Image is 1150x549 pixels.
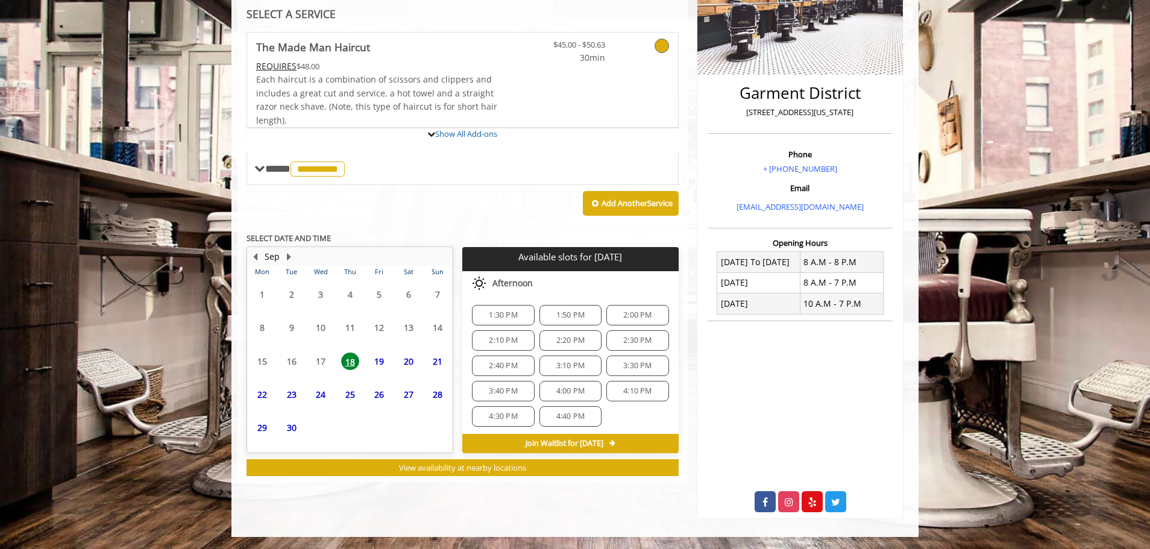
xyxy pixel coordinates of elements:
[247,8,679,20] div: SELECT A SERVICE
[711,84,890,102] h2: Garment District
[602,198,673,209] b: Add Another Service
[800,272,883,293] td: 8 A.M - 7 P.M
[312,386,330,403] span: 24
[472,330,534,351] div: 2:10 PM
[623,386,652,396] span: 4:10 PM
[429,353,447,370] span: 21
[306,266,335,278] th: Wed
[472,381,534,401] div: 3:40 PM
[708,239,893,247] h3: Opening Hours
[556,310,585,320] span: 1:50 PM
[606,330,668,351] div: 2:30 PM
[283,419,301,436] span: 30
[370,386,388,403] span: 26
[365,378,394,411] td: Select day26
[472,356,534,376] div: 2:40 PM
[335,266,364,278] th: Thu
[256,60,297,72] span: This service needs some Advance to be paid before we block your appointment
[423,266,453,278] th: Sun
[539,381,602,401] div: 4:00 PM
[341,386,359,403] span: 25
[394,344,423,377] td: Select day20
[250,250,260,263] button: Previous Month
[472,276,486,290] img: afternoon slots
[247,233,331,243] b: SELECT DATE AND TIME
[606,381,668,401] div: 4:10 PM
[335,344,364,377] td: Select day18
[556,336,585,345] span: 2:20 PM
[400,386,418,403] span: 27
[394,266,423,278] th: Sat
[539,356,602,376] div: 3:10 PM
[435,128,497,139] a: Show All Add-ons
[394,378,423,411] td: Select day27
[534,33,605,64] a: $45.00 - $50.63
[399,462,526,473] span: View availability at nearby locations
[423,344,453,377] td: Select day21
[606,305,668,325] div: 2:00 PM
[492,278,533,288] span: Afternoon
[256,60,498,73] div: $48.00
[489,412,517,421] span: 4:30 PM
[556,386,585,396] span: 4:00 PM
[711,106,890,119] p: [STREET_ADDRESS][US_STATE]
[370,353,388,370] span: 19
[429,386,447,403] span: 28
[800,252,883,272] td: 8 A.M - 8 P.M
[277,378,306,411] td: Select day23
[623,361,652,371] span: 3:30 PM
[556,361,585,371] span: 3:10 PM
[556,412,585,421] span: 4:40 PM
[248,378,277,411] td: Select day22
[365,266,394,278] th: Fri
[526,439,603,448] span: Join Waitlist for [DATE]
[277,411,306,444] td: Select day30
[341,353,359,370] span: 18
[467,252,673,262] p: Available slots for [DATE]
[489,310,517,320] span: 1:30 PM
[623,310,652,320] span: 2:00 PM
[489,361,517,371] span: 2:40 PM
[534,51,605,64] span: 30min
[489,386,517,396] span: 3:40 PM
[606,356,668,376] div: 3:30 PM
[489,336,517,345] span: 2:10 PM
[472,406,534,427] div: 4:30 PM
[539,305,602,325] div: 1:50 PM
[365,344,394,377] td: Select day19
[253,419,271,436] span: 29
[472,305,534,325] div: 1:30 PM
[256,39,370,55] b: The Made Man Haircut
[539,330,602,351] div: 2:20 PM
[423,378,453,411] td: Select day28
[623,336,652,345] span: 2:30 PM
[717,252,800,272] td: [DATE] To [DATE]
[253,386,271,403] span: 22
[800,293,883,314] td: 10 A.M - 7 P.M
[717,272,800,293] td: [DATE]
[400,353,418,370] span: 20
[248,411,277,444] td: Select day29
[265,250,280,263] button: Sep
[247,459,679,477] button: View availability at nearby locations
[763,163,837,174] a: + [PHONE_NUMBER]
[284,250,294,263] button: Next Month
[283,386,301,403] span: 23
[248,266,277,278] th: Mon
[306,378,335,411] td: Select day24
[737,201,864,212] a: [EMAIL_ADDRESS][DOMAIN_NAME]
[335,378,364,411] td: Select day25
[711,184,890,192] h3: Email
[717,293,800,314] td: [DATE]
[247,127,679,128] div: The Made Man Haircut Add-onS
[583,191,679,216] button: Add AnotherService
[539,406,602,427] div: 4:40 PM
[256,74,497,125] span: Each haircut is a combination of scissors and clippers and includes a great cut and service, a ho...
[711,150,890,158] h3: Phone
[277,266,306,278] th: Tue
